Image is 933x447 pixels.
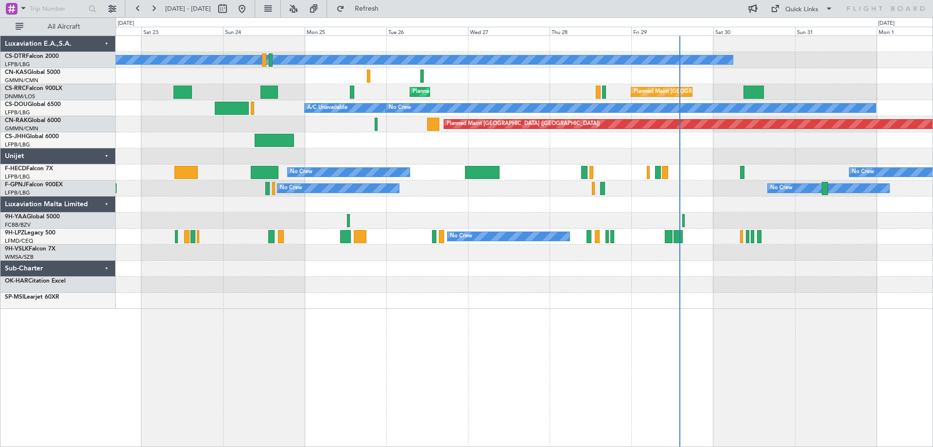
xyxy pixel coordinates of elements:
[5,70,60,75] a: CN-KASGlobal 5000
[305,27,386,36] div: Mon 25
[5,77,38,84] a: GMMN/CMN
[450,229,472,244] div: No Crew
[5,237,33,245] a: LFMD/CEQ
[5,54,26,59] span: CS-DTR
[30,1,86,16] input: Trip Number
[165,4,211,13] span: [DATE] - [DATE]
[5,86,62,91] a: CS-RRCFalcon 900LX
[5,93,35,100] a: DNMM/LOS
[713,27,795,36] div: Sat 30
[5,109,30,116] a: LFPB/LBG
[5,294,59,300] a: SP-MSILearjet 60XR
[307,101,347,115] div: A/C Unavailable
[770,181,793,196] div: No Crew
[5,214,27,220] span: 9H-YAA
[785,5,818,15] div: Quick Links
[5,173,30,180] a: LFPB/LBG
[5,182,26,188] span: F-GPNJ
[5,102,61,107] a: CS-DOUGlobal 6500
[631,27,713,36] div: Fri 29
[5,294,24,300] span: SP-MSI
[5,54,59,59] a: CS-DTRFalcon 2000
[5,278,66,284] a: OK-HARCitation Excel
[11,19,105,35] button: All Aircraft
[386,27,468,36] div: Tue 26
[5,278,28,284] span: OK-HAR
[852,165,874,179] div: No Crew
[5,230,24,236] span: 9H-LPZ
[5,230,55,236] a: 9H-LPZLegacy 500
[280,181,302,196] div: No Crew
[5,246,29,252] span: 9H-VSLK
[5,70,27,75] span: CN-KAS
[5,118,28,124] span: CN-RAK
[5,134,59,140] a: CS-JHHGlobal 6000
[141,27,223,36] div: Sat 23
[447,117,600,131] div: Planned Maint [GEOGRAPHIC_DATA] ([GEOGRAPHIC_DATA])
[5,61,30,68] a: LFPB/LBG
[5,189,30,197] a: LFPB/LBG
[389,101,411,115] div: No Crew
[5,141,30,148] a: LFPB/LBG
[468,27,550,36] div: Wed 27
[346,5,387,12] span: Refresh
[634,85,787,99] div: Planned Maint [GEOGRAPHIC_DATA] ([GEOGRAPHIC_DATA])
[795,27,877,36] div: Sun 31
[5,246,55,252] a: 9H-VSLKFalcon 7X
[878,19,895,28] div: [DATE]
[223,27,305,36] div: Sun 24
[5,214,60,220] a: 9H-YAAGlobal 5000
[5,125,38,132] a: GMMN/CMN
[332,1,390,17] button: Refresh
[5,253,34,261] a: WMSA/SZB
[25,23,103,30] span: All Aircraft
[5,134,26,140] span: CS-JHH
[5,182,63,188] a: F-GPNJFalcon 900EX
[118,19,134,28] div: [DATE]
[290,165,312,179] div: No Crew
[5,166,53,172] a: F-HECDFalcon 7X
[5,86,26,91] span: CS-RRC
[550,27,631,36] div: Thu 28
[413,85,566,99] div: Planned Maint [GEOGRAPHIC_DATA] ([GEOGRAPHIC_DATA])
[5,166,26,172] span: F-HECD
[5,118,61,124] a: CN-RAKGlobal 6000
[5,221,31,229] a: FCBB/BZV
[766,1,838,17] button: Quick Links
[5,102,28,107] span: CS-DOU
